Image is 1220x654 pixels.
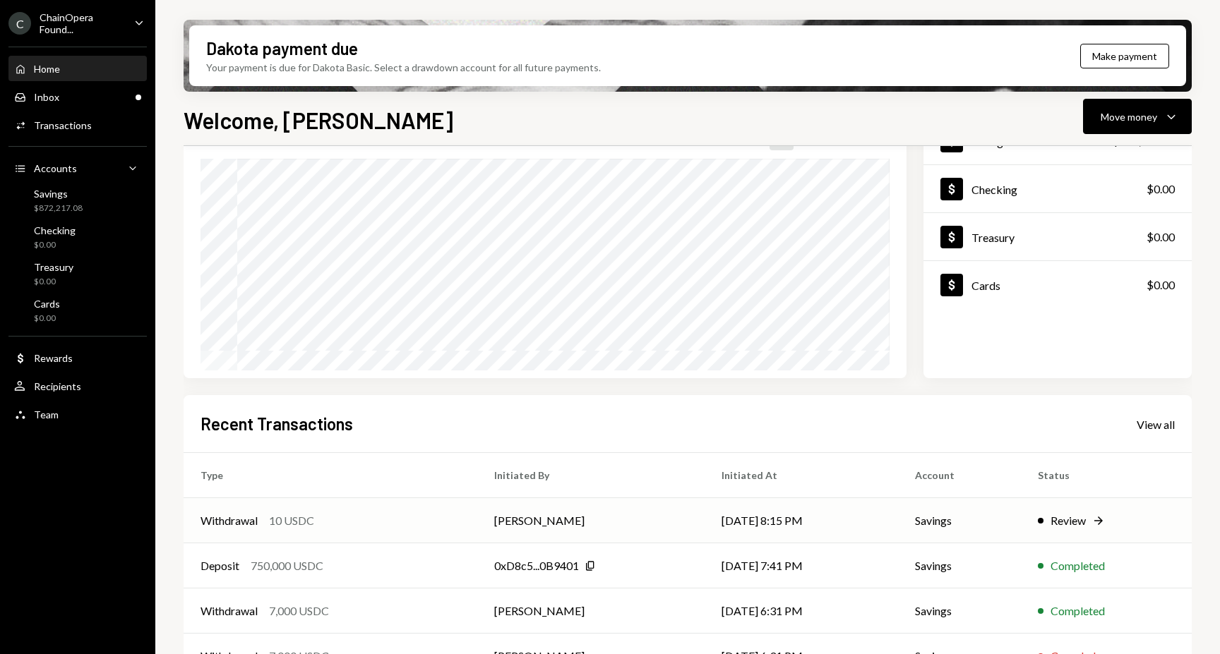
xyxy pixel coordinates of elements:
[269,602,329,619] div: 7,000 USDC
[34,188,83,200] div: Savings
[8,112,147,138] a: Transactions
[34,298,60,310] div: Cards
[34,63,60,75] div: Home
[477,588,705,634] td: [PERSON_NAME]
[971,279,1000,292] div: Cards
[477,453,705,498] th: Initiated By
[1051,512,1086,529] div: Review
[8,345,147,370] a: Rewards
[34,202,83,214] div: $872,217.08
[34,224,76,236] div: Checking
[1080,44,1169,68] button: Make payment
[705,498,898,543] td: [DATE] 8:15 PM
[898,543,1022,588] td: Savings
[1147,181,1175,198] div: $0.00
[1051,602,1105,619] div: Completed
[1137,416,1175,432] a: View all
[8,183,147,217] a: Savings$872,217.08
[8,373,147,399] a: Recipients
[494,557,579,574] div: 0xD8c5...0B9401
[201,602,258,619] div: Withdrawal
[201,557,239,574] div: Deposit
[898,588,1022,634] td: Savings
[34,119,92,131] div: Transactions
[34,408,59,420] div: Team
[898,453,1022,498] th: Account
[971,231,1015,244] div: Treasury
[705,543,898,588] td: [DATE] 7:41 PM
[269,512,314,529] div: 10 USDC
[1147,229,1175,246] div: $0.00
[40,11,123,35] div: ChainOpera Found...
[1051,557,1105,574] div: Completed
[1147,277,1175,293] div: $0.00
[8,84,147,109] a: Inbox
[923,165,1192,212] a: Checking$0.00
[251,557,323,574] div: 750,000 USDC
[201,512,258,529] div: Withdrawal
[8,401,147,427] a: Team
[705,588,898,634] td: [DATE] 6:31 PM
[8,220,147,254] a: Checking$0.00
[184,453,477,498] th: Type
[8,293,147,327] a: Cards$0.00
[34,162,77,174] div: Accounts
[206,37,358,60] div: Dakota payment due
[8,56,147,81] a: Home
[8,12,31,35] div: C
[1137,418,1175,432] div: View all
[206,60,601,75] div: Your payment is due for Dakota Basic. Select a drawdown account for all future payments.
[923,213,1192,260] a: Treasury$0.00
[201,412,353,435] h2: Recent Transactions
[34,261,73,273] div: Treasury
[1083,99,1192,134] button: Move money
[8,257,147,291] a: Treasury$0.00
[34,380,81,392] div: Recipients
[34,352,73,364] div: Rewards
[8,155,147,181] a: Accounts
[34,313,60,325] div: $0.00
[34,239,76,251] div: $0.00
[184,106,453,134] h1: Welcome, [PERSON_NAME]
[1101,109,1157,124] div: Move money
[34,276,73,288] div: $0.00
[705,453,898,498] th: Initiated At
[923,261,1192,308] a: Cards$0.00
[477,498,705,543] td: [PERSON_NAME]
[34,91,59,103] div: Inbox
[971,183,1017,196] div: Checking
[898,498,1022,543] td: Savings
[1021,453,1192,498] th: Status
